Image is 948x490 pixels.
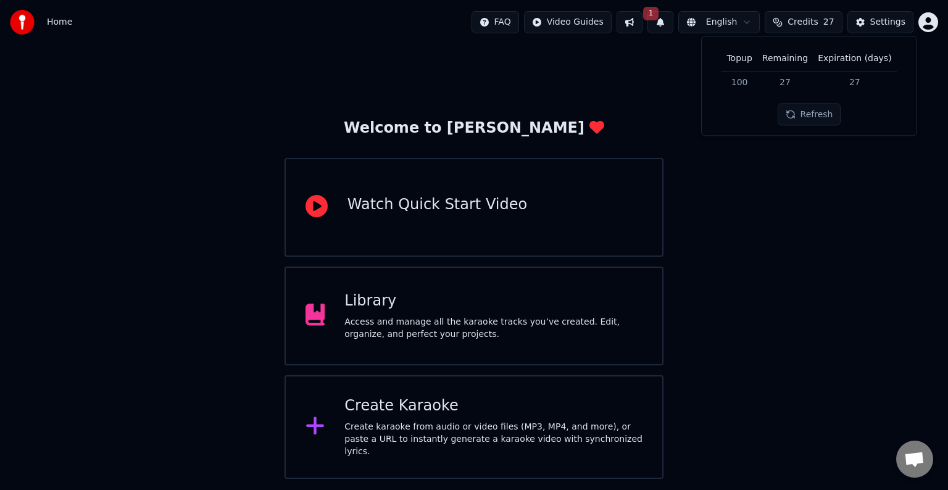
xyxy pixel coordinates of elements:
td: 100 [721,71,757,93]
div: Library [344,291,642,311]
div: Watch Quick Start Video [347,195,527,215]
div: Create karaoke from audio or video files (MP3, MP4, and more), or paste a URL to instantly genera... [344,421,642,458]
button: Settings [847,11,913,33]
div: Settings [870,16,905,28]
button: Refresh [778,104,841,126]
div: Create Karaoke [344,396,642,416]
nav: breadcrumb [47,16,72,28]
img: youka [10,10,35,35]
button: Credits27 [765,11,842,33]
th: Expiration (days) [813,46,896,71]
th: Topup [721,46,757,71]
div: Access and manage all the karaoke tracks you’ve created. Edit, organize, and perfect your projects. [344,316,642,341]
td: 27 [813,71,896,93]
div: Open chat [896,441,933,478]
button: 1 [647,11,673,33]
span: Credits [788,16,818,28]
span: 1 [643,7,659,20]
span: 27 [823,16,834,28]
td: 27 [757,71,813,93]
button: Video Guides [524,11,612,33]
th: Remaining [757,46,813,71]
div: Welcome to [PERSON_NAME] [344,118,604,138]
button: FAQ [472,11,519,33]
span: Home [47,16,72,28]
